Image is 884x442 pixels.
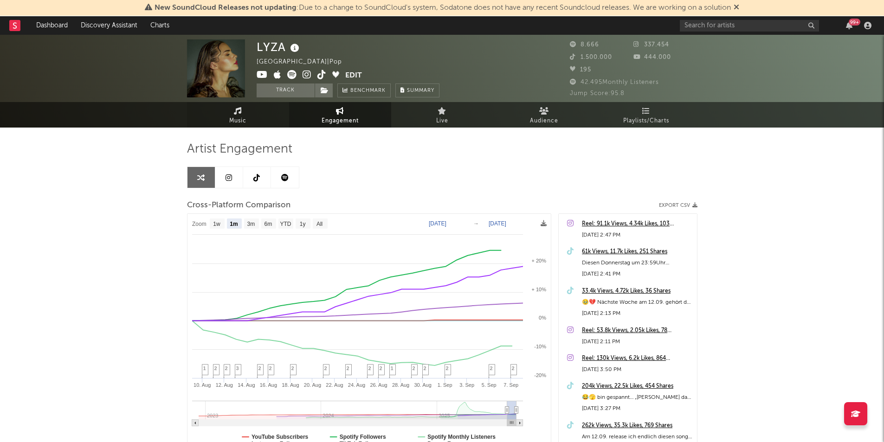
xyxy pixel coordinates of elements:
[582,230,692,241] div: [DATE] 2:47 PM
[846,22,852,29] button: 99+
[259,382,277,388] text: 16. Aug
[503,382,518,388] text: 7. Sep
[530,115,558,127] span: Audience
[291,365,294,371] span: 2
[370,382,387,388] text: 26. Aug
[247,221,255,227] text: 3m
[427,434,496,440] text: Spotify Monthly Listeners
[473,220,479,227] text: →
[258,365,261,371] span: 2
[582,308,692,319] div: [DATE] 2:13 PM
[582,286,692,297] a: 33.4k Views, 4.72k Likes, 36 Shares
[324,365,327,371] span: 2
[633,54,671,60] span: 444.000
[539,315,546,320] text: 0%
[429,220,446,227] text: [DATE]
[257,39,302,55] div: LYZA
[531,287,546,292] text: + 10%
[582,257,692,269] div: Diesen Donnerstag um 23:59Uhr „[PERSON_NAME] dass ich dich liebe“ 💔 (pre save in bio) #hassdassic...
[192,221,206,227] text: Zoom
[582,269,692,280] div: [DATE] 2:41 PM
[582,403,692,414] div: [DATE] 3:27 PM
[490,365,493,371] span: 2
[582,297,692,308] div: 🥹💔 Nächste Woche am 12.09. gehört der Song euch 🫶🏼 #hassdassichdichliebe
[570,42,599,48] span: 8.666
[570,79,659,85] span: 42.495 Monthly Listeners
[316,221,322,227] text: All
[74,16,144,35] a: Discovery Assistant
[570,67,591,73] span: 195
[407,88,434,93] span: Summary
[230,221,238,227] text: 1m
[582,353,692,364] a: Reel: 130k Views, 6.2k Likes, 864 Comments
[350,85,386,96] span: Benchmark
[257,83,315,97] button: Track
[570,54,612,60] span: 1.500.000
[187,102,289,128] a: Music
[348,382,365,388] text: 24. Aug
[257,57,353,68] div: [GEOGRAPHIC_DATA] | Pop
[337,83,391,97] a: Benchmark
[437,382,452,388] text: 1. Sep
[229,115,246,127] span: Music
[368,365,371,371] span: 2
[339,434,386,440] text: Spotify Followers
[436,115,448,127] span: Live
[582,336,692,347] div: [DATE] 2:11 PM
[214,365,217,371] span: 2
[252,434,309,440] text: YouTube Subscribers
[299,221,305,227] text: 1y
[215,382,232,388] text: 12. Aug
[391,365,394,371] span: 1
[531,258,546,263] text: + 20%
[582,420,692,431] a: 262k Views, 35.3k Likes, 769 Shares
[225,365,228,371] span: 2
[213,221,220,227] text: 1w
[582,392,692,403] div: 😂🫣 bin gespannt… „[PERSON_NAME] dass ich dich liebe“ am 12.09. 💔#hassdassichdichliebe
[534,372,546,378] text: -20%
[459,382,474,388] text: 3. Sep
[203,365,206,371] span: 1
[582,325,692,336] a: Reel: 53.8k Views, 2.05k Likes, 78 Comments
[512,365,515,371] span: 2
[236,365,239,371] span: 3
[30,16,74,35] a: Dashboard
[446,365,449,371] span: 2
[345,70,362,82] button: Edit
[582,246,692,257] a: 61k Views, 11.7k Likes, 251 Shares
[269,365,272,371] span: 2
[582,381,692,392] a: 204k Views, 22.5k Likes, 454 Shares
[659,203,697,208] button: Export CSV
[413,365,415,371] span: 2
[289,102,391,128] a: Engagement
[493,102,595,128] a: Audience
[144,16,176,35] a: Charts
[280,221,291,227] text: YTD
[489,220,506,227] text: [DATE]
[414,382,431,388] text: 30. Aug
[534,344,546,349] text: -10%
[238,382,255,388] text: 14. Aug
[849,19,860,26] div: 99 +
[326,382,343,388] text: 22. Aug
[680,20,819,32] input: Search for artists
[187,144,292,155] span: Artist Engagement
[582,218,692,230] a: Reel: 91.1k Views, 4.34k Likes, 103 Comments
[424,365,426,371] span: 2
[582,364,692,375] div: [DATE] 3:50 PM
[570,90,625,96] span: Jump Score: 95.8
[392,382,409,388] text: 28. Aug
[623,115,669,127] span: Playlists/Charts
[734,4,739,12] span: Dismiss
[264,221,272,227] text: 6m
[380,365,382,371] span: 2
[282,382,299,388] text: 18. Aug
[633,42,669,48] span: 337.454
[303,382,321,388] text: 20. Aug
[322,115,359,127] span: Engagement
